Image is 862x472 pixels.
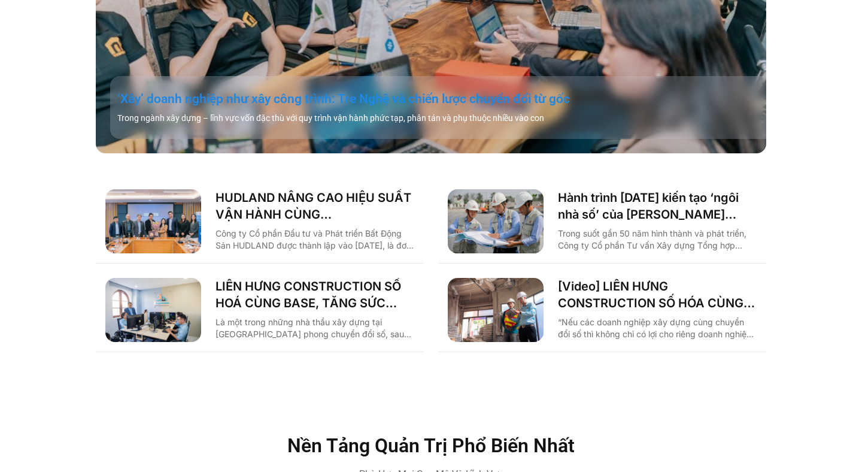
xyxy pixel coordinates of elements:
a: HUDLAND NÂNG CAO HIỆU SUẤT VẬN HÀNH CÙNG [DOMAIN_NAME] [215,189,414,223]
p: “Nếu các doanh nghiệp xây dựng cùng chuyển đổi số thì không chỉ có lợi cho riêng doanh nghiệp mà ... [558,316,757,340]
p: Trong ngành xây dựng – lĩnh vực vốn đặc thù với quy trình vận hành phức tạp, phân tán và phụ thuộ... [117,112,773,125]
h2: Nền Tảng Quản Trị Phổ Biến Nhất [177,436,685,455]
a: [Video] LIÊN HƯNG CONSTRUCTION SỐ HÓA CÙNG BASE, TĂNG SỨC MẠNH NỘI TẠI KHAI PHÁ THỊ TRƯỜNG [GEOGR... [558,278,757,311]
p: Công ty Cổ phần Đầu tư và Phát triển Bất Động Sản HUDLAND được thành lập vào [DATE], là đơn vị th... [215,228,414,252]
p: Trong suốt gần 50 năm hình thành và phát triển, Công ty Cổ phần Tư vấn Xây dựng Tổng hợp (Nagecco... [558,228,757,252]
img: chuyển đổi số liên hưng base [105,278,201,342]
a: ‘Xây’ doanh nghiệp như xây công trình: Tre Nghệ và chiến lược chuyển đổi từ gốc [117,90,773,107]
p: Là một trong những nhà thầu xây dựng tại [GEOGRAPHIC_DATA] phong chuyển đổi số, sau gần [DATE] vậ... [215,316,414,340]
a: LIÊN HƯNG CONSTRUCTION SỐ HOÁ CÙNG BASE, TĂNG SỨC MẠNH NỘI TẠI KHAI PHÁ THỊ TRƯỜNG [GEOGRAPHIC_DATA] [215,278,414,311]
a: Hành trình [DATE] kiến tạo ‘ngôi nhà số’ của [PERSON_NAME] cùng [DOMAIN_NAME]: Tiết kiệm 80% thời... [558,189,757,223]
